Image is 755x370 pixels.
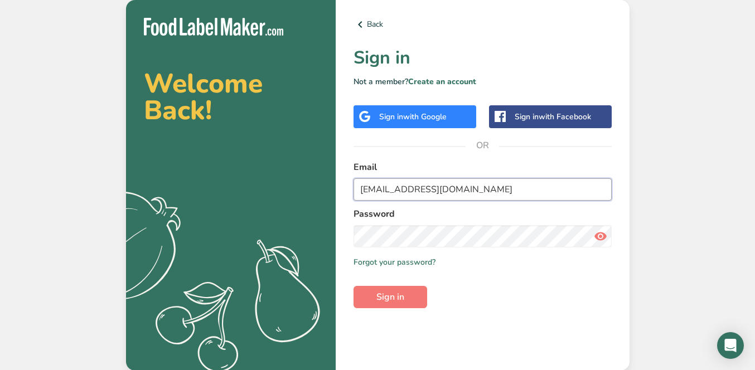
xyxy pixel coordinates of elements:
[354,160,612,174] label: Email
[376,290,404,304] span: Sign in
[144,70,318,124] h2: Welcome Back!
[144,18,283,36] img: Food Label Maker
[354,45,612,71] h1: Sign in
[354,76,612,87] p: Not a member?
[354,178,612,201] input: Enter Your Email
[717,332,744,359] div: Open Intercom Messenger
[354,256,435,268] a: Forgot your password?
[539,111,591,122] span: with Facebook
[408,76,476,87] a: Create an account
[354,286,427,308] button: Sign in
[354,207,612,221] label: Password
[379,111,447,123] div: Sign in
[466,129,499,162] span: OR
[515,111,591,123] div: Sign in
[354,18,612,31] a: Back
[403,111,447,122] span: with Google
